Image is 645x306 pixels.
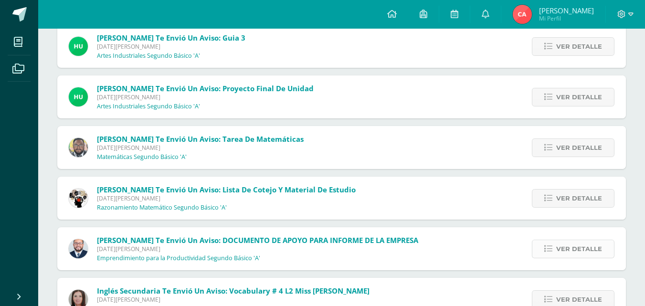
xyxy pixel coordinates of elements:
p: Artes Industriales Segundo Básico 'A' [97,103,200,110]
img: 6e7daf1b805d50c2daf78fc5a9dd1f1c.png [513,5,532,24]
span: [DATE][PERSON_NAME] [97,245,418,253]
span: [PERSON_NAME] te envió un aviso: Guia 3 [97,33,245,42]
img: d172b984f1f79fc296de0e0b277dc562.png [69,189,88,208]
span: Ver detalle [556,190,602,207]
span: Inglés Secundaria te envió un aviso: Vocabulary # 4 L2 Miss [PERSON_NAME] [97,286,370,295]
img: 712781701cd376c1a616437b5c60ae46.png [69,138,88,157]
img: fd23069c3bd5c8dde97a66a86ce78287.png [69,37,88,56]
p: Emprendimiento para la Productividad Segundo Básico 'A' [97,254,260,262]
span: Ver detalle [556,38,602,55]
span: [DATE][PERSON_NAME] [97,194,356,202]
span: [DATE][PERSON_NAME] [97,295,370,304]
span: Ver detalle [556,88,602,106]
span: Ver detalle [556,139,602,157]
span: [PERSON_NAME] te envió un aviso: DOCUMENTO DE APOYO PARA INFORME DE LA EMPRESA [97,235,418,245]
span: Mi Perfil [539,14,594,22]
span: [DATE][PERSON_NAME] [97,42,245,51]
span: [PERSON_NAME] te envió un aviso: Proyecto final de unidad [97,84,314,93]
img: eaa624bfc361f5d4e8a554d75d1a3cf6.png [69,239,88,258]
p: Razonamiento Matemático Segundo Básico 'A' [97,204,227,211]
span: Ver detalle [556,240,602,258]
span: [PERSON_NAME] te envió un aviso: Lista de cotejo y Material de estudio [97,185,356,194]
span: [DATE][PERSON_NAME] [97,144,304,152]
img: fd23069c3bd5c8dde97a66a86ce78287.png [69,87,88,106]
p: Matemáticas Segundo Básico 'A' [97,153,187,161]
span: [PERSON_NAME] te envió un aviso: Tarea de matemáticas [97,134,304,144]
span: [DATE][PERSON_NAME] [97,93,314,101]
p: Artes Industriales Segundo Básico 'A' [97,52,200,60]
span: [PERSON_NAME] [539,6,594,15]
